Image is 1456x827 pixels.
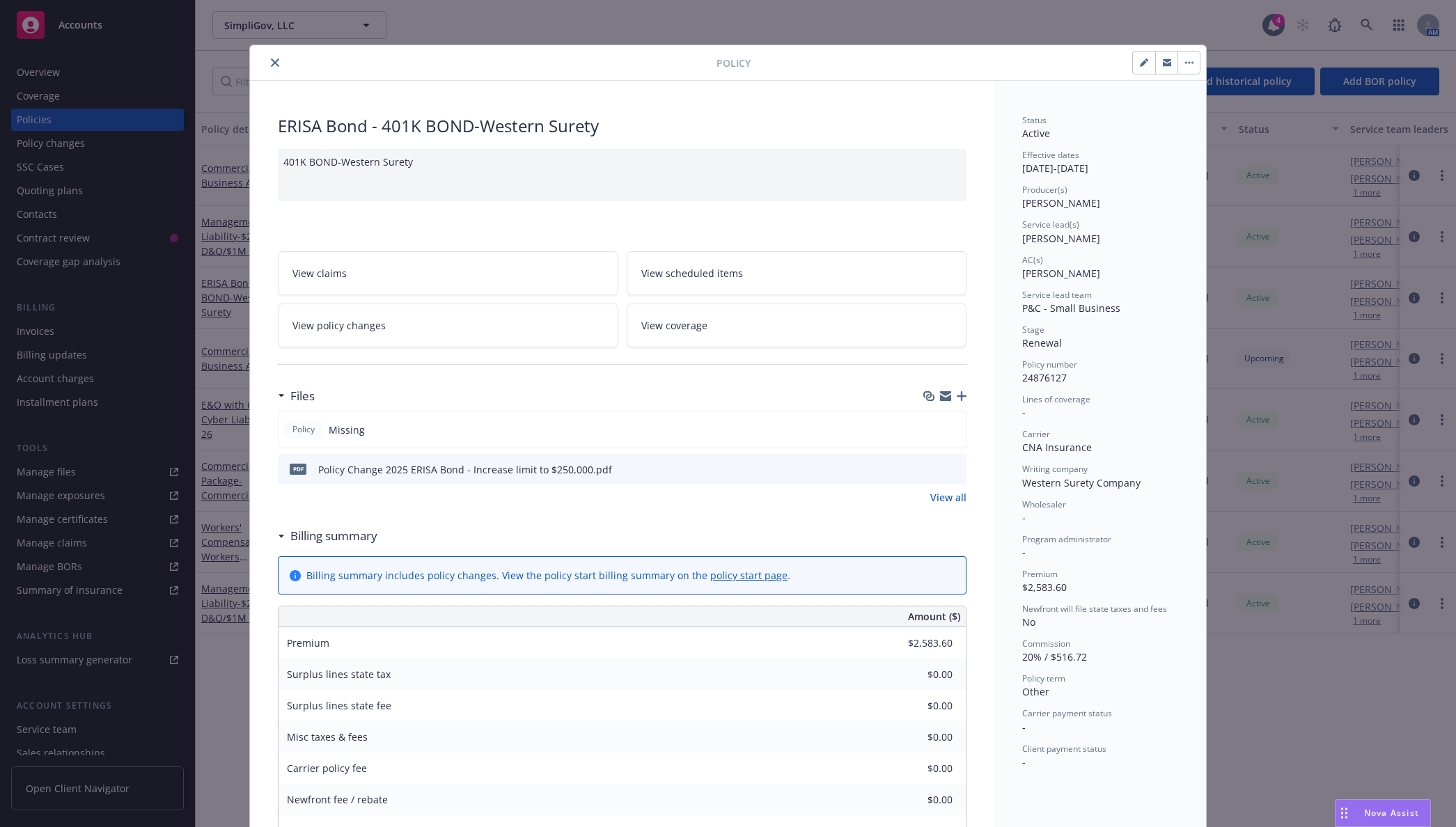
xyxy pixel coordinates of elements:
input: 0.00 [870,664,961,685]
span: Commission [1022,638,1070,649]
div: 401K BOND-Western Surety [278,149,966,201]
span: - [1022,755,1026,769]
span: Status [1022,114,1047,126]
span: [PERSON_NAME] [1022,196,1100,210]
span: Carrier payment status [1022,707,1112,719]
input: 0.00 [870,695,961,716]
span: Carrier [1022,428,1050,440]
a: View claims [278,251,618,295]
span: Producer(s) [1022,184,1067,196]
span: Missing [329,423,365,437]
span: Wholesaler [1022,498,1066,510]
span: pdf [290,464,306,474]
span: Active [1022,127,1050,140]
span: View policy changes [292,318,386,333]
span: Policy number [1022,359,1077,370]
span: Renewal [1022,336,1062,349]
span: Amount ($) [908,609,960,624]
button: preview file [948,462,961,477]
span: Policy [717,56,751,70]
span: Service lead team [1022,289,1092,301]
span: - [1022,720,1026,734]
input: 0.00 [870,633,961,654]
span: View claims [292,266,347,281]
span: Western Surety Company [1022,476,1141,489]
span: AC(s) [1022,254,1043,266]
h3: Billing summary [290,527,377,545]
button: close [267,54,283,71]
span: Surplus lines state fee [287,699,391,712]
span: Other [1022,685,1049,698]
span: Surplus lines state tax [287,668,391,681]
span: Program administrator [1022,533,1111,545]
a: View scheduled items [627,251,967,295]
input: 0.00 [870,758,961,779]
h3: Files [290,387,315,405]
button: download file [926,462,937,477]
span: [PERSON_NAME] [1022,267,1100,280]
span: No [1022,615,1035,629]
span: Client payment status [1022,743,1106,755]
span: View coverage [641,318,707,333]
span: 24876127 [1022,371,1067,384]
span: View scheduled items [641,266,743,281]
span: Nova Assist [1364,807,1419,819]
div: ERISA Bond - 401K BOND-Western Surety [278,114,966,138]
span: Carrier policy fee [287,762,367,775]
span: Service lead(s) [1022,219,1079,230]
div: Files [278,387,315,405]
span: Effective dates [1022,149,1079,161]
span: Writing company [1022,463,1088,475]
span: Policy [290,423,318,436]
span: $2,583.60 [1022,581,1067,594]
div: Policy Change 2025 ERISA Bond - Increase limit to $250,000.pdf [318,462,612,477]
span: Newfront fee / rebate [287,793,388,806]
span: Premium [287,636,329,649]
a: policy start page [710,569,788,582]
span: [PERSON_NAME] [1022,232,1100,245]
a: View policy changes [278,304,618,347]
span: CNA Insurance [1022,441,1092,454]
div: Billing summary [278,527,377,545]
a: View all [930,490,966,505]
a: View coverage [627,304,967,347]
span: Misc taxes & fees [287,730,368,743]
span: Newfront will file state taxes and fees [1022,603,1167,615]
span: Policy term [1022,672,1065,684]
div: [DATE] - [DATE] [1022,149,1178,175]
span: Lines of coverage [1022,393,1090,405]
div: Billing summary includes policy changes. View the policy start billing summary on the . [306,568,790,583]
span: - [1022,511,1026,524]
div: Drag to move [1336,800,1353,826]
input: 0.00 [870,727,961,748]
span: Premium [1022,568,1058,580]
span: P&C - Small Business [1022,301,1120,315]
span: Stage [1022,324,1044,336]
span: - [1022,406,1026,419]
input: 0.00 [870,789,961,810]
span: 20% / $516.72 [1022,650,1087,663]
span: - [1022,546,1026,559]
button: Nova Assist [1335,799,1431,827]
